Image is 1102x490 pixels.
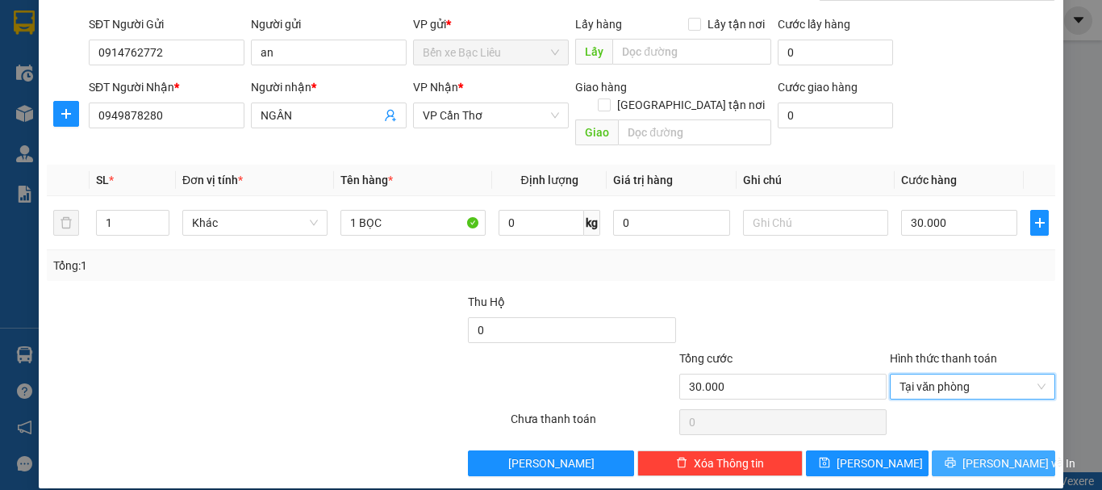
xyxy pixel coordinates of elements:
[584,210,600,236] span: kg
[778,18,850,31] label: Cước lấy hàng
[743,210,888,236] input: Ghi Chú
[612,39,771,65] input: Dọc đường
[932,450,1055,476] button: printer[PERSON_NAME] và In
[819,457,830,470] span: save
[89,15,244,33] div: SĐT Người Gửi
[1030,210,1049,236] button: plus
[962,454,1075,472] span: [PERSON_NAME] và In
[575,81,627,94] span: Giao hàng
[694,454,764,472] span: Xóa Thông tin
[890,352,997,365] label: Hình thức thanh toán
[676,457,687,470] span: delete
[340,210,486,236] input: VD: Bàn, Ghế
[613,174,673,186] span: Giá trị hàng
[53,101,79,127] button: plus
[251,78,407,96] div: Người nhận
[900,375,1046,399] span: Tại văn phòng
[89,78,244,96] div: SĐT Người Nhận
[468,295,505,308] span: Thu Hộ
[778,40,893,65] input: Cước lấy hàng
[508,454,595,472] span: [PERSON_NAME]
[837,454,923,472] span: [PERSON_NAME]
[701,15,771,33] span: Lấy tận nơi
[340,174,393,186] span: Tên hàng
[53,257,427,274] div: Tổng: 1
[575,119,618,145] span: Giao
[611,96,771,114] span: [GEOGRAPHIC_DATA] tận nơi
[737,165,895,196] th: Ghi chú
[778,103,893,128] input: Cước giao hàng
[53,210,79,236] button: delete
[413,15,569,33] div: VP gửi
[679,352,733,365] span: Tổng cước
[613,210,729,236] input: 0
[96,174,109,186] span: SL
[182,174,243,186] span: Đơn vị tính
[778,81,858,94] label: Cước giao hàng
[413,81,458,94] span: VP Nhận
[54,107,78,120] span: plus
[1031,216,1048,229] span: plus
[192,211,318,235] span: Khác
[423,40,559,65] span: Bến xe Bạc Liêu
[618,119,771,145] input: Dọc đường
[575,18,622,31] span: Lấy hàng
[575,39,612,65] span: Lấy
[806,450,929,476] button: save[PERSON_NAME]
[384,109,397,122] span: user-add
[520,174,578,186] span: Định lượng
[423,103,559,128] span: VP Cần Thơ
[637,450,803,476] button: deleteXóa Thông tin
[509,410,678,438] div: Chưa thanh toán
[901,174,957,186] span: Cước hàng
[945,457,956,470] span: printer
[251,15,407,33] div: Người gửi
[468,450,633,476] button: [PERSON_NAME]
